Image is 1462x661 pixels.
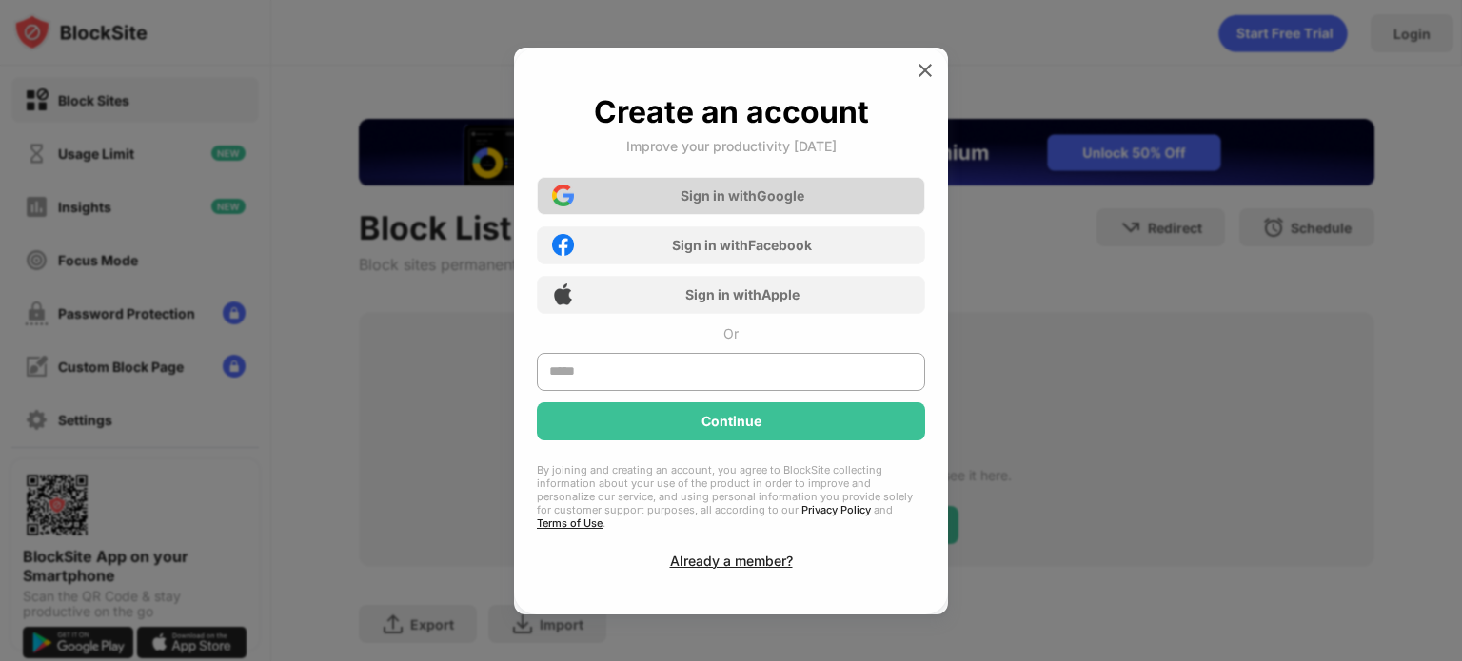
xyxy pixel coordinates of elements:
[681,187,804,204] div: Sign in with Google
[685,286,800,302] div: Sign in with Apple
[594,93,869,130] div: Create an account
[552,283,574,305] img: apple-icon.png
[626,138,837,154] div: Improve your productivity [DATE]
[670,553,793,569] div: Already a member?
[801,503,871,516] a: Privacy Policy
[701,414,761,429] div: Continue
[537,463,925,530] div: By joining and creating an account, you agree to BlockSite collecting information about your use ...
[672,237,812,253] div: Sign in with Facebook
[552,185,574,206] img: google-icon.png
[723,325,739,341] div: Or
[552,234,574,256] img: facebook-icon.png
[537,516,603,530] a: Terms of Use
